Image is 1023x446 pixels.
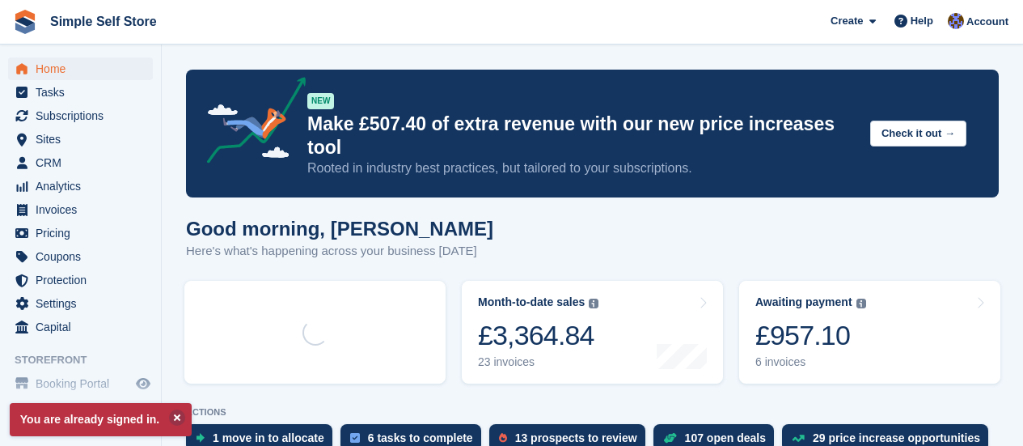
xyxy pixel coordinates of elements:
[8,151,153,174] a: menu
[186,218,493,240] h1: Good morning, [PERSON_NAME]
[36,292,133,315] span: Settings
[870,121,966,147] button: Check it out →
[36,222,133,244] span: Pricing
[948,13,964,29] img: Sharon Hughes
[515,431,637,444] div: 13 prospects to review
[36,81,133,104] span: Tasks
[966,14,1008,30] span: Account
[792,435,805,442] img: price_increase_opportunities-93ffe204e8149a01c8c9dc8f82e8f89637d9d84a8eef4429ea346261dce0b2c0.svg
[462,281,723,384] a: Month-to-date sales £3,364.84 23 invoices
[478,319,598,352] div: £3,364.84
[36,372,133,395] span: Booking Portal
[663,432,677,444] img: deal-1b604bf984904fb50ccaf53a9ad4b4a5d6e5aea283cecdc64d6e3604feb123c2.svg
[8,81,153,104] a: menu
[186,242,493,261] p: Here's what's happening across your business [DATE]
[15,352,161,368] span: Storefront
[36,269,133,291] span: Protection
[589,299,598,308] img: icon-info-grey-7440780725fd019a000dd9b08b2336e03edf1995a4989e88bcd33f0948082b44.svg
[478,355,598,369] div: 23 invoices
[13,10,37,34] img: stora-icon-8386f47178a22dfd0bd8f6a31ec36ba5ce8667c1dd55bd0f319d3a0aa187defe.svg
[8,175,153,198] a: menu
[8,128,153,151] a: menu
[685,431,766,444] div: 107 open deals
[911,13,933,29] span: Help
[186,407,999,418] p: ACTIONS
[8,57,153,80] a: menu
[8,269,153,291] a: menu
[307,159,857,177] p: Rooted in industry best practices, but tailored to your subscriptions.
[755,319,866,352] div: £957.10
[368,431,473,444] div: 6 tasks to complete
[307,113,857,159] p: Make £507.40 of extra revenue with our new price increases tool
[831,13,863,29] span: Create
[36,57,133,80] span: Home
[856,299,866,308] img: icon-info-grey-7440780725fd019a000dd9b08b2336e03edf1995a4989e88bcd33f0948082b44.svg
[350,433,360,443] img: task-75834270c22a3079a89374b754ae025e5fb1db73e45f91037f5363f120a921f8.svg
[8,316,153,338] a: menu
[36,104,133,127] span: Subscriptions
[133,374,153,393] a: Preview store
[10,403,192,436] p: You are already signed in.
[8,222,153,244] a: menu
[8,198,153,221] a: menu
[755,295,852,309] div: Awaiting payment
[193,77,306,169] img: price-adjustments-announcement-icon-8257ccfd72463d97f412b2fc003d46551f7dbcb40ab6d574587a9cd5c0d94...
[36,175,133,198] span: Analytics
[8,104,153,127] a: menu
[755,355,866,369] div: 6 invoices
[36,151,133,174] span: CRM
[8,292,153,315] a: menu
[196,433,205,443] img: move_ins_to_allocate_icon-fdf77a2bb77ea45bf5b3d319d69a93e2d87916cf1d5bf7949dd705db3b84f3ca.svg
[213,431,324,444] div: 1 move in to allocate
[307,93,334,109] div: NEW
[478,295,585,309] div: Month-to-date sales
[44,8,163,35] a: Simple Self Store
[813,431,980,444] div: 29 price increase opportunities
[36,198,133,221] span: Invoices
[36,128,133,151] span: Sites
[36,316,133,338] span: Capital
[36,245,133,268] span: Coupons
[739,281,1000,384] a: Awaiting payment £957.10 6 invoices
[8,372,153,395] a: menu
[499,433,507,443] img: prospect-51fa495bee0391a8d652442698ab0144808aea92771e9ea1ae160a38d050c398.svg
[8,245,153,268] a: menu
